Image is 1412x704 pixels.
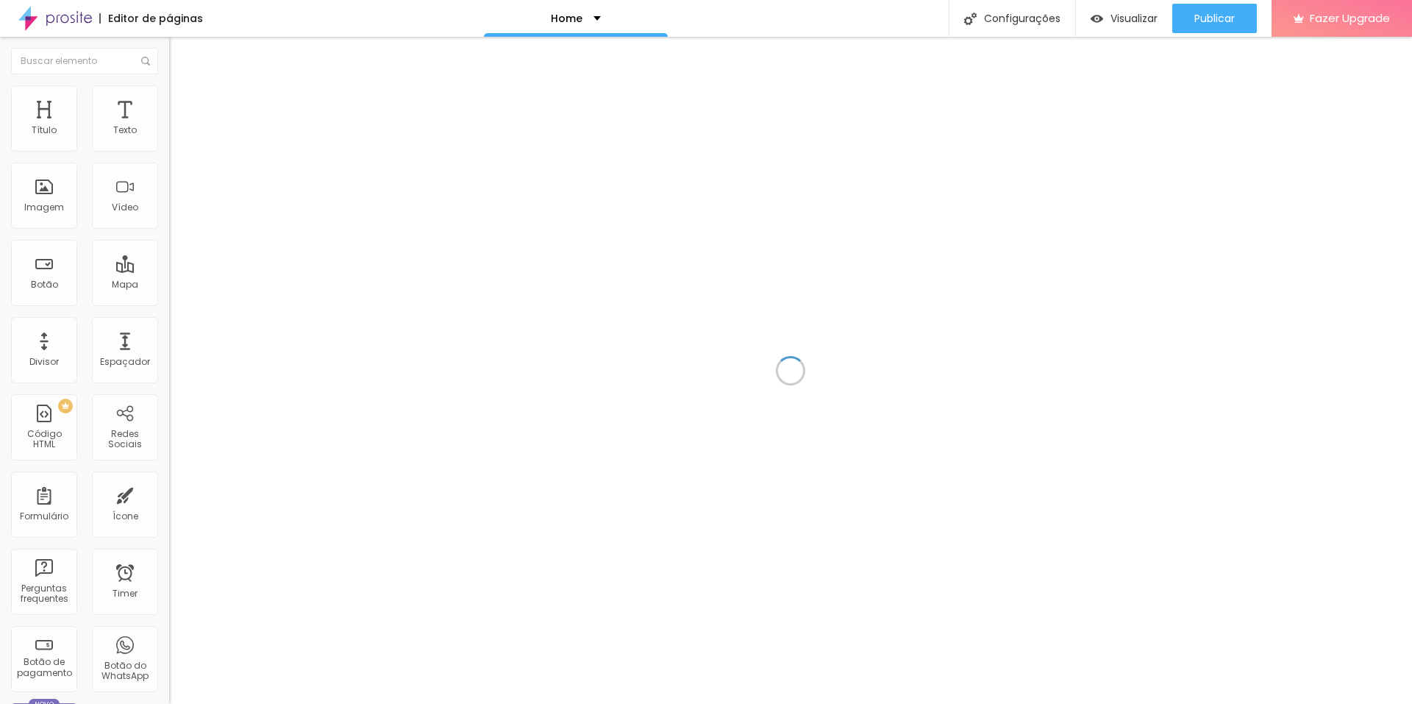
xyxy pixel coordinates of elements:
[1091,13,1103,25] img: view-1.svg
[100,357,150,367] div: Espaçador
[20,511,68,522] div: Formulário
[112,280,138,290] div: Mapa
[113,589,138,599] div: Timer
[24,202,64,213] div: Imagem
[112,202,138,213] div: Vídeo
[113,125,137,135] div: Texto
[1172,4,1257,33] button: Publicar
[1076,4,1172,33] button: Visualizar
[96,661,154,682] div: Botão do WhatsApp
[551,13,582,24] p: Home
[141,57,150,65] img: Icone
[1110,13,1158,24] span: Visualizar
[11,48,158,74] input: Buscar elemento
[32,125,57,135] div: Título
[113,511,138,522] div: Ícone
[964,13,977,25] img: Icone
[31,280,58,290] div: Botão
[29,357,59,367] div: Divisor
[99,13,203,24] div: Editor de páginas
[1194,13,1235,24] span: Publicar
[96,429,154,450] div: Redes Sociais
[15,583,73,605] div: Perguntas frequentes
[15,657,73,678] div: Botão de pagamento
[15,429,73,450] div: Código HTML
[1310,12,1390,24] span: Fazer Upgrade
